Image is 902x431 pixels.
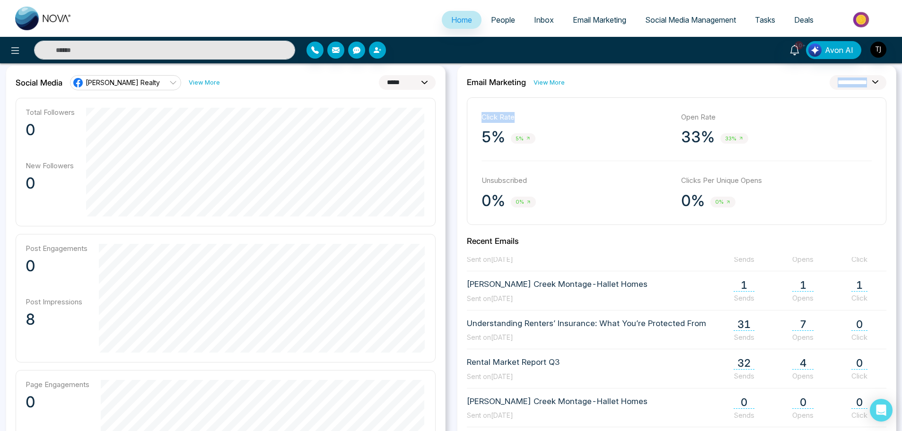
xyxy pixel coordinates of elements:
[795,41,803,50] span: 10+
[26,297,88,306] p: Post Impressions
[442,11,482,29] a: Home
[467,236,887,246] h2: Recent Emails
[482,112,672,123] p: Click Rate
[26,244,88,253] p: Post Engagements
[534,15,554,25] span: Inbox
[734,396,754,409] span: 0
[792,357,814,370] span: 4
[794,15,814,25] span: Deals
[734,333,754,342] span: Sends
[645,15,736,25] span: Social Media Management
[828,9,896,30] img: Market-place.gif
[26,108,75,117] p: Total Followers
[792,333,814,342] span: Opens
[681,128,715,147] p: 33%
[783,41,806,58] a: 10+
[792,396,814,409] span: 0
[511,133,535,144] span: 5%
[825,44,853,56] span: Avon AI
[482,175,672,186] p: Unsubscribed
[851,333,867,342] span: Click
[792,371,814,380] span: Opens
[534,78,565,87] a: View More
[15,7,72,30] img: Nova CRM Logo
[851,279,867,292] span: 1
[525,11,563,29] a: Inbox
[467,333,513,341] span: Sent on [DATE]
[792,293,814,302] span: Opens
[26,174,75,193] p: 0
[467,356,560,369] span: Rental Market Report Q3
[710,197,736,207] span: 0%
[26,380,89,389] p: Page Engagements
[467,278,648,291] span: [PERSON_NAME] Creek Montage-Hallet Homes
[467,396,648,408] span: [PERSON_NAME] Creek Montage-Hallet Homes
[26,161,75,170] p: New Followers
[563,11,636,29] a: Email Marketing
[734,357,754,370] span: 32
[26,393,89,412] p: 0
[86,78,160,87] span: [PERSON_NAME] Realty
[734,279,754,292] span: 1
[792,279,814,292] span: 1
[792,411,814,420] span: Opens
[851,293,867,302] span: Click
[681,175,872,186] p: Clicks Per Unique Opens
[467,294,513,302] span: Sent on [DATE]
[851,255,867,264] span: Click
[26,121,75,139] p: 0
[734,411,754,420] span: Sends
[467,255,513,263] span: Sent on [DATE]
[734,318,754,331] span: 31
[734,293,754,302] span: Sends
[26,257,88,276] p: 0
[792,255,814,264] span: Opens
[734,255,754,264] span: Sends
[806,41,861,59] button: Avon AI
[745,11,785,29] a: Tasks
[851,371,867,380] span: Click
[467,372,513,380] span: Sent on [DATE]
[482,128,505,147] p: 5%
[636,11,745,29] a: Social Media Management
[851,357,867,370] span: 0
[870,399,893,422] div: Open Intercom Messenger
[851,396,867,409] span: 0
[451,15,472,25] span: Home
[808,43,822,57] img: Lead Flow
[785,11,823,29] a: Deals
[734,371,754,380] span: Sends
[467,78,526,87] h2: Email Marketing
[189,78,220,87] a: View More
[720,133,748,144] span: 33%
[681,191,705,210] p: 0%
[851,318,867,331] span: 0
[16,78,62,87] h2: Social Media
[792,318,814,331] span: 7
[491,15,515,25] span: People
[482,11,525,29] a: People
[467,318,706,330] span: Understanding Renters’ Insurance: What You’re Protected From
[482,191,505,210] p: 0%
[511,197,536,207] span: 0%
[573,15,626,25] span: Email Marketing
[755,15,775,25] span: Tasks
[467,411,513,419] span: Sent on [DATE]
[681,112,872,123] p: Open Rate
[851,411,867,420] span: Click
[26,310,88,329] p: 8
[870,42,886,58] img: User Avatar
